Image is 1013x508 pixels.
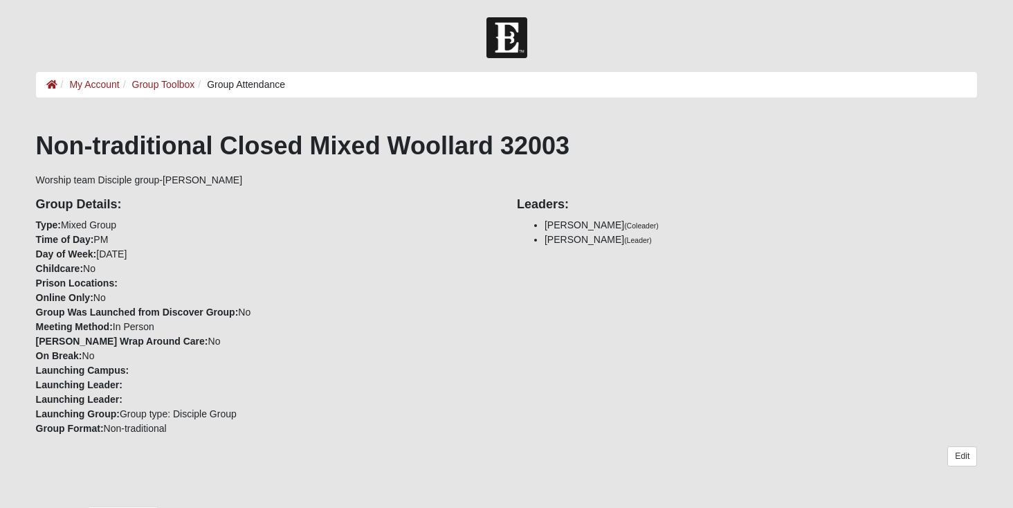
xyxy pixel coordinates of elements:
strong: Time of Day: [36,234,94,245]
strong: Day of Week: [36,248,97,260]
strong: Launching Group: [36,408,120,419]
li: [PERSON_NAME] [545,218,977,233]
strong: Group Was Launched from Discover Group: [36,307,239,318]
li: [PERSON_NAME] [545,233,977,247]
strong: Prison Locations: [36,278,118,289]
strong: Childcare: [36,263,83,274]
div: Mixed Group PM [DATE] No No No In Person No No Group type: Disciple Group Non-traditional [26,188,506,436]
strong: Launching Leader: [36,379,122,390]
li: Group Attendance [194,78,285,92]
small: (Coleader) [624,221,659,230]
h4: Group Details: [36,197,496,212]
strong: Launching Leader: [36,394,122,405]
h1: Non-traditional Closed Mixed Woollard 32003 [36,131,978,161]
a: Edit [947,446,977,466]
strong: [PERSON_NAME] Wrap Around Care: [36,336,208,347]
h4: Leaders: [517,197,977,212]
strong: On Break: [36,350,82,361]
strong: Launching Campus: [36,365,129,376]
strong: Meeting Method: [36,321,113,332]
a: Group Toolbox [132,79,195,90]
strong: Type: [36,219,61,230]
strong: Online Only: [36,292,93,303]
strong: Group Format: [36,423,104,434]
a: My Account [69,79,119,90]
img: Church of Eleven22 Logo [486,17,527,58]
small: (Leader) [624,236,652,244]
